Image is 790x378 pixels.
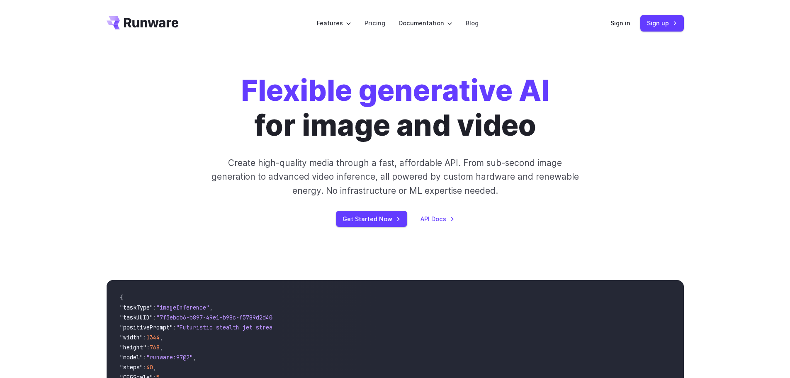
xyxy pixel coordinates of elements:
a: Sign in [610,18,630,28]
span: 40 [146,363,153,371]
span: , [160,334,163,341]
span: 1344 [146,334,160,341]
a: Pricing [365,18,385,28]
span: "Futuristic stealth jet streaking through a neon-lit cityscape with glowing purple exhaust" [176,324,478,331]
span: "taskUUID" [120,314,153,321]
span: : [146,344,150,351]
span: 768 [150,344,160,351]
span: "height" [120,344,146,351]
span: "steps" [120,363,143,371]
a: Blog [466,18,479,28]
span: : [153,304,156,311]
span: : [143,354,146,361]
span: , [160,344,163,351]
span: "7f3ebcb6-b897-49e1-b98c-f5789d2d40d7" [156,314,282,321]
p: Create high-quality media through a fast, affordable API. From sub-second image generation to adv... [210,156,580,198]
span: "width" [120,334,143,341]
a: Get Started Now [336,211,407,227]
a: Go to / [107,16,179,29]
a: API Docs [421,214,455,224]
span: , [209,304,213,311]
span: : [153,314,156,321]
a: Sign up [640,15,684,31]
span: { [120,294,123,301]
label: Documentation [399,18,452,28]
span: , [193,354,196,361]
span: : [143,334,146,341]
span: "positivePrompt" [120,324,173,331]
span: "model" [120,354,143,361]
span: "imageInference" [156,304,209,311]
span: "taskType" [120,304,153,311]
label: Features [317,18,351,28]
strong: Flexible generative AI [241,73,549,108]
span: "runware:97@2" [146,354,193,361]
h1: for image and video [241,73,549,143]
span: : [173,324,176,331]
span: , [153,363,156,371]
span: : [143,363,146,371]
